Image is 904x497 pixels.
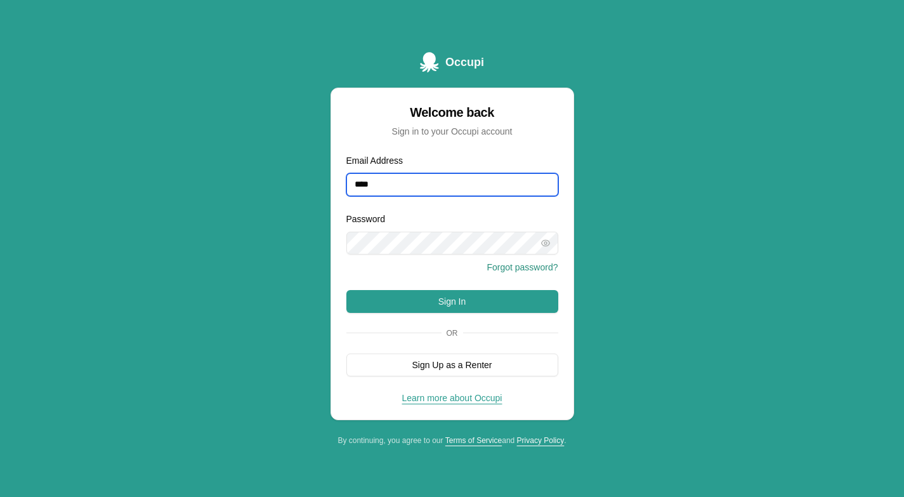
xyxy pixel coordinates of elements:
span: Or [442,328,463,338]
label: Email Address [346,156,403,166]
div: Welcome back [346,103,558,121]
a: Occupi [420,52,484,72]
button: Sign In [346,290,558,313]
button: Forgot password? [487,261,558,274]
label: Password [346,214,385,224]
button: Sign Up as a Renter [346,354,558,376]
a: Learn more about Occupi [402,393,502,403]
div: By continuing, you agree to our and . [331,435,574,446]
span: Occupi [445,53,484,71]
a: Terms of Service [445,436,502,445]
a: Privacy Policy [517,436,565,445]
div: Sign in to your Occupi account [346,125,558,138]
